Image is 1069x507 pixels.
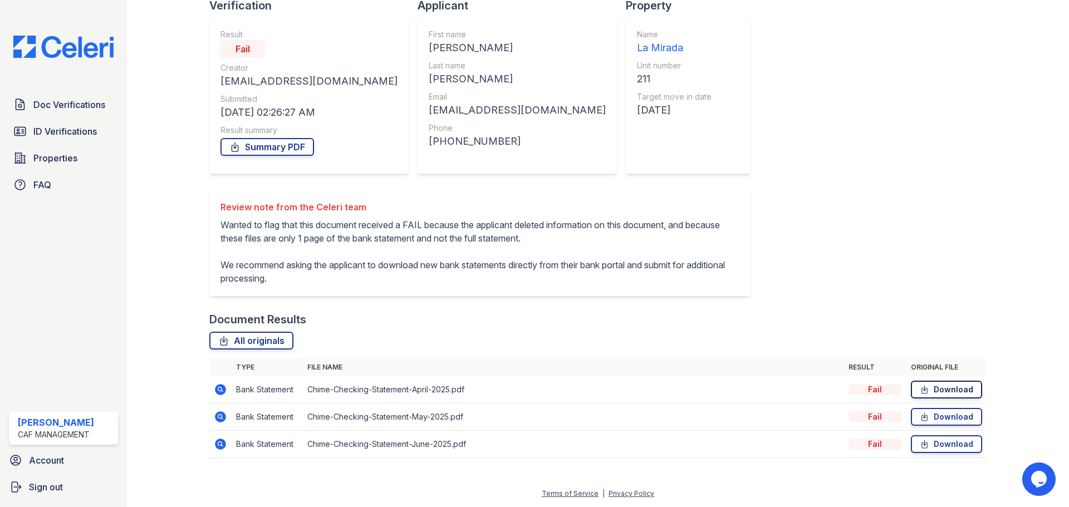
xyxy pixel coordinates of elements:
div: Result [220,29,398,40]
a: Terms of Service [542,489,599,498]
a: Privacy Policy [609,489,654,498]
span: Account [29,454,64,467]
th: Type [232,358,303,376]
div: Fail [849,384,902,395]
div: Document Results [209,312,306,327]
a: Account [4,449,122,471]
div: Last name [429,60,606,71]
div: [EMAIL_ADDRESS][DOMAIN_NAME] [429,102,606,118]
div: Unit number [637,60,712,71]
div: Phone [429,122,606,134]
div: Fail [220,40,265,58]
a: All originals [209,332,293,350]
td: Bank Statement [232,431,303,458]
div: Name [637,29,712,40]
th: Original file [906,358,987,376]
p: Wanted to flag that this document received a FAIL because the applicant deleted information on th... [220,218,739,285]
div: | [602,489,605,498]
div: Fail [849,411,902,422]
div: First name [429,29,606,40]
a: Download [911,381,982,398]
span: Sign out [29,480,63,494]
a: ID Verifications [9,120,118,142]
div: [DATE] 02:26:27 AM [220,105,398,120]
a: Summary PDF [220,138,314,156]
span: ID Verifications [33,125,97,138]
div: [PERSON_NAME] [18,416,94,429]
a: FAQ [9,174,118,196]
div: [PERSON_NAME] [429,71,606,87]
div: Email [429,91,606,102]
div: 211 [637,71,712,87]
td: Chime-Checking-Statement-April-2025.pdf [303,376,844,403]
div: Result summary [220,125,398,136]
td: Bank Statement [232,403,303,431]
div: [EMAIL_ADDRESS][DOMAIN_NAME] [220,73,398,89]
span: Doc Verifications [33,98,105,111]
div: Creator [220,62,398,73]
a: Doc Verifications [9,93,118,116]
td: Bank Statement [232,376,303,403]
div: [PERSON_NAME] [429,40,606,56]
iframe: chat widget [1022,462,1058,496]
div: [PHONE_NUMBER] [429,134,606,149]
th: File name [303,358,844,376]
td: Chime-Checking-Statement-May-2025.pdf [303,403,844,431]
div: Submitted [220,93,398,105]
span: FAQ [33,178,51,191]
a: Sign out [4,476,122,498]
img: CE_Logo_Blue-a8612792a0a2168367f1c8372b55b34899dd931a85d93a1a3d3e32e68fde9ad4.png [4,36,122,58]
div: Review note from the Celeri team [220,200,739,214]
div: La Mirada [637,40,712,56]
a: Download [911,435,982,453]
th: Result [844,358,906,376]
span: Properties [33,151,77,165]
div: CAF Management [18,429,94,440]
a: Name La Mirada [637,29,712,56]
div: [DATE] [637,102,712,118]
a: Download [911,408,982,426]
td: Chime-Checking-Statement-June-2025.pdf [303,431,844,458]
div: Fail [849,439,902,450]
div: Target move in date [637,91,712,102]
a: Properties [9,147,118,169]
